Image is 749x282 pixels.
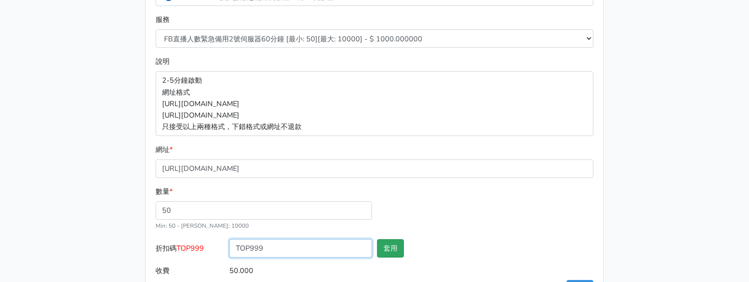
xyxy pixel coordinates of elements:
[156,14,170,25] label: 服務
[156,186,173,197] label: 數量
[156,56,170,67] label: 說明
[177,243,204,253] span: TOP999
[156,71,593,136] p: 2-5分鐘啟動 網址格式 [URL][DOMAIN_NAME] [URL][DOMAIN_NAME] 只接受以上兩種格式，下錯格式或網址不退款
[377,239,404,258] button: 套用
[156,222,249,230] small: Min: 50 - [PERSON_NAME]: 10000
[153,262,227,280] label: 收費
[153,239,227,262] label: 折扣碼
[156,159,593,178] input: 格式為https://www.facebook.com/topfblive/videos/123456789/
[156,144,173,155] label: 網址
